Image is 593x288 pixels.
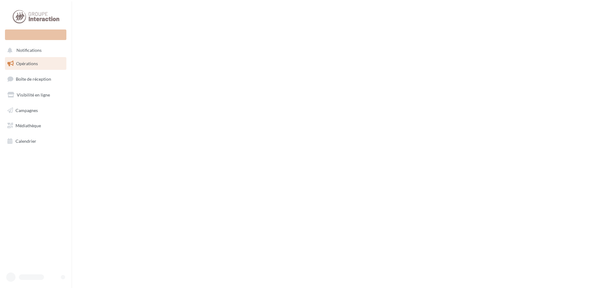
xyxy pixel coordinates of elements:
[16,76,51,82] span: Boîte de réception
[4,72,68,86] a: Boîte de réception
[16,107,38,113] span: Campagnes
[16,48,42,53] span: Notifications
[5,29,66,40] div: Nouvelle campagne
[17,92,50,97] span: Visibilité en ligne
[4,57,68,70] a: Opérations
[4,135,68,148] a: Calendrier
[16,61,38,66] span: Opérations
[4,88,68,101] a: Visibilité en ligne
[4,119,68,132] a: Médiathèque
[16,123,41,128] span: Médiathèque
[4,104,68,117] a: Campagnes
[16,138,36,144] span: Calendrier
